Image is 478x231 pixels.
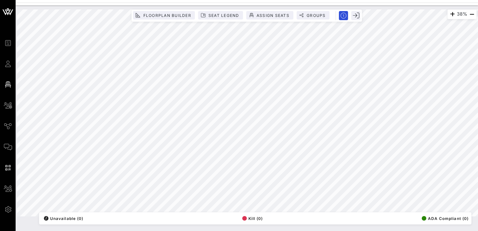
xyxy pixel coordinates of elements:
[420,214,469,223] button: ADA Compliant (0)
[133,11,195,19] button: Floorplan Builder
[422,216,469,221] span: ADA Compliant (0)
[240,214,263,223] button: Kill (0)
[208,13,239,18] span: Seat Legend
[306,13,326,18] span: Groups
[44,216,48,221] div: /
[447,9,477,19] div: 38%
[297,11,330,19] button: Groups
[143,13,191,18] span: Floorplan Builder
[246,11,293,19] button: Assign Seats
[242,216,263,221] span: Kill (0)
[256,13,289,18] span: Assign Seats
[44,216,83,221] span: Unavailable (0)
[42,214,83,223] button: /Unavailable (0)
[198,11,243,19] button: Seat Legend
